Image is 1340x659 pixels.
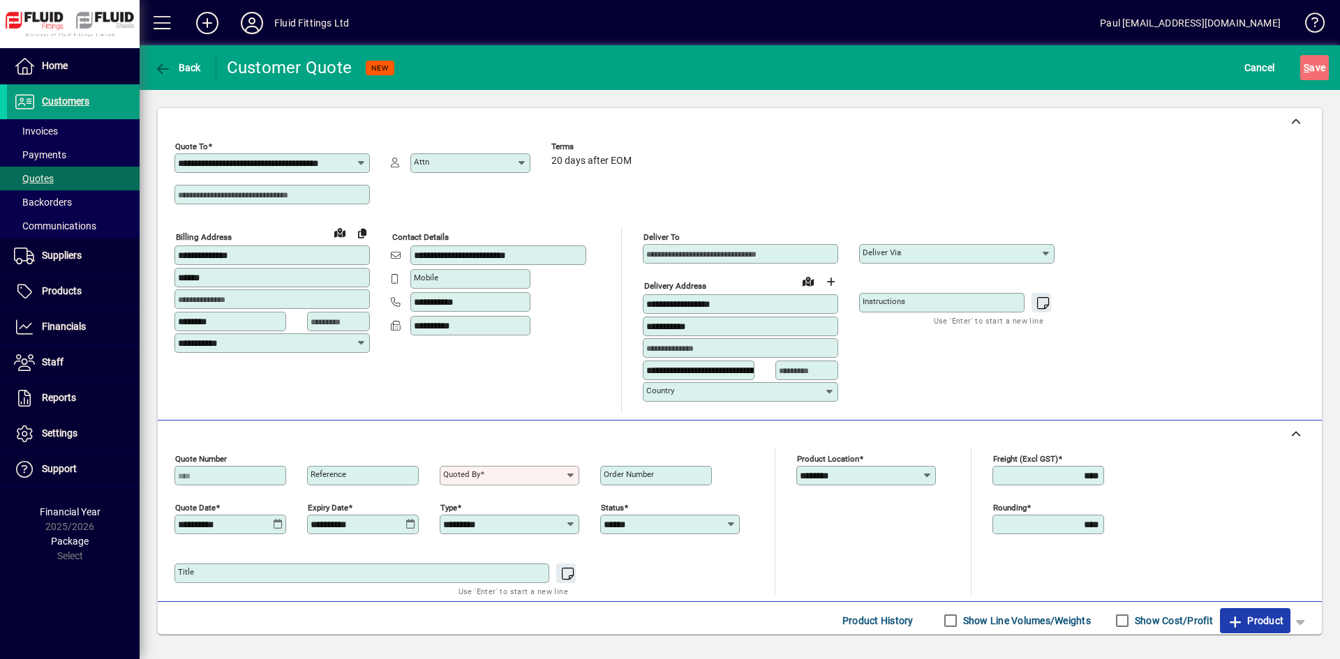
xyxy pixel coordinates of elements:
mat-label: Instructions [863,296,905,306]
a: Settings [7,416,140,451]
mat-label: Quoted by [443,469,480,479]
a: Products [7,274,140,309]
a: Communications [7,214,140,238]
button: Choose address [819,271,842,293]
span: Product History [842,609,914,632]
mat-label: Deliver via [863,248,901,257]
mat-label: Attn [414,157,429,167]
button: Product History [837,608,919,633]
mat-label: Deliver To [643,232,680,242]
span: Back [154,62,201,73]
a: Suppliers [7,238,140,273]
span: NEW [371,63,389,73]
span: Quotes [14,173,54,184]
mat-label: Expiry date [308,502,348,512]
span: Staff [42,356,64,368]
a: Payments [7,143,140,167]
div: Paul [EMAIL_ADDRESS][DOMAIN_NAME] [1100,12,1281,34]
mat-label: Mobile [414,273,438,282]
a: Invoices [7,119,140,143]
span: Products [42,285,82,296]
mat-label: Quote number [175,453,227,463]
button: Profile [230,10,274,36]
mat-label: Quote date [175,502,216,512]
span: Financial Year [40,506,100,517]
span: Support [42,463,77,474]
a: Financials [7,310,140,344]
button: Add [185,10,230,36]
span: Suppliers [42,250,82,261]
span: Invoices [14,126,58,137]
mat-label: Status [601,502,624,512]
div: Fluid Fittings Ltd [274,12,349,34]
mat-hint: Use 'Enter' to start a new line [934,312,1043,328]
span: S [1304,62,1309,73]
button: Back [151,55,204,80]
span: Cancel [1244,56,1275,79]
button: Cancel [1241,55,1279,80]
span: Customers [42,96,89,107]
button: Save [1300,55,1329,80]
span: Reports [42,392,76,403]
label: Show Cost/Profit [1132,614,1213,628]
span: Financials [42,321,86,332]
a: Reports [7,381,140,416]
button: Copy to Delivery address [351,222,373,244]
a: Backorders [7,190,140,214]
mat-label: Freight (excl GST) [993,453,1058,463]
label: Show Line Volumes/Weights [960,614,1091,628]
mat-label: Type [440,502,457,512]
span: Settings [42,427,77,439]
span: ave [1304,56,1325,79]
div: Customer Quote [227,56,352,79]
mat-hint: Use 'Enter' to start a new line [459,583,568,599]
mat-label: Reference [311,469,346,479]
span: Package [51,536,89,547]
mat-label: Order number [604,469,654,479]
a: Home [7,49,140,84]
span: Payments [14,149,66,160]
mat-label: Title [178,567,194,577]
span: 20 days after EOM [551,156,632,167]
span: Communications [14,220,96,232]
button: Product [1220,608,1290,633]
mat-label: Country [646,386,674,395]
a: View on map [797,270,819,292]
span: Backorders [14,197,72,208]
a: Support [7,452,140,487]
a: Quotes [7,167,140,190]
mat-label: Rounding [993,502,1027,512]
a: Staff [7,345,140,380]
a: Knowledge Base [1295,3,1323,48]
span: Product [1227,609,1283,632]
mat-label: Quote To [175,142,208,151]
span: Terms [551,142,635,151]
span: Home [42,60,68,71]
mat-label: Product location [797,453,859,463]
a: View on map [329,221,351,243]
app-page-header-button: Back [140,55,216,80]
